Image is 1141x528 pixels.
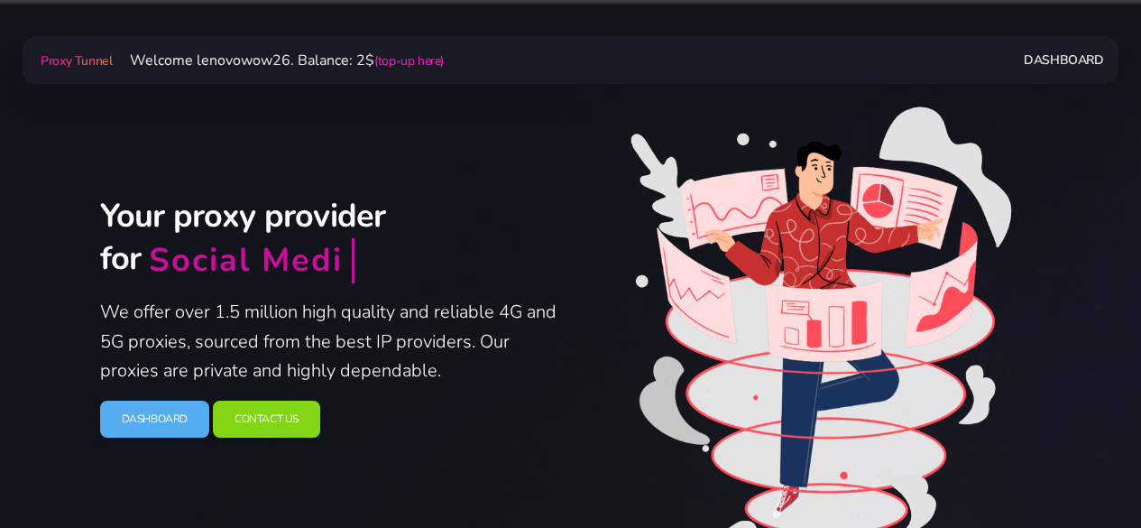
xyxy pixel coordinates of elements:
[115,51,444,70] span: Welcome lenovowow26. Balance: 2$
[41,52,112,69] span: Proxy Tunnel
[37,46,115,75] a: Proxy Tunnel
[100,401,209,438] a: Dashboard
[149,240,343,283] div: Social Medi
[100,298,560,386] p: We offer over 1.5 million high quality and reliable 4G and 5G proxies, sourced from the best IP p...
[1024,43,1103,77] a: Dashboard
[374,52,444,69] a: (top-up here)
[213,401,320,438] a: Contact Us
[100,196,560,283] h2: Your proxy provider for
[1037,424,1118,505] iframe: Webchat Widget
